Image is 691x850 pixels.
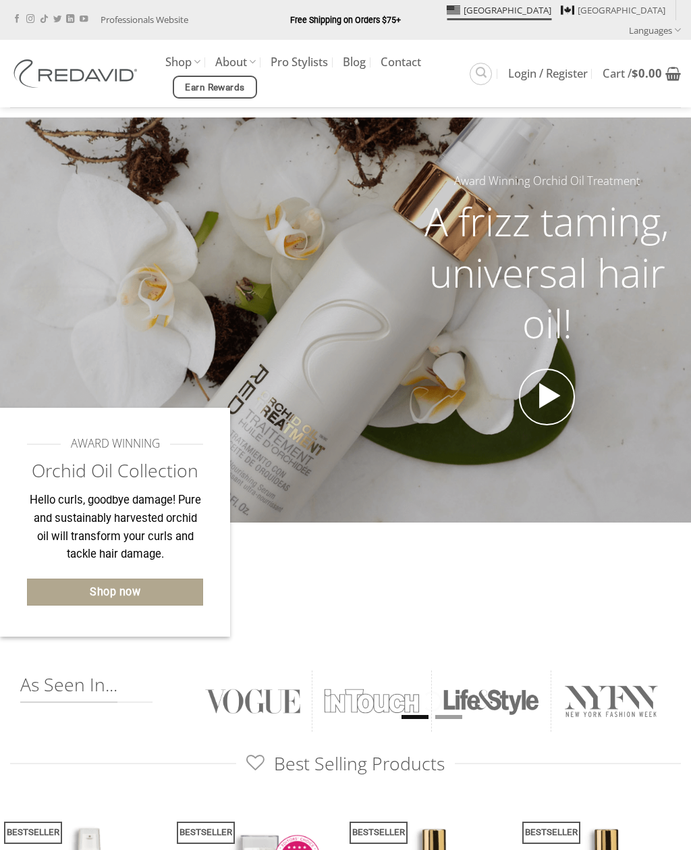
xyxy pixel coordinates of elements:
a: Shop [165,49,200,75]
strong: Free Shipping on Orders $75+ [290,15,401,25]
a: Contact [381,50,421,74]
li: Page dot 2 [435,715,462,719]
img: REDAVID Salon Products | United States [10,59,145,88]
span: Login / Register [508,68,588,79]
a: Follow on YouTube [80,15,88,24]
a: Pro Stylists [271,50,328,74]
a: Follow on Twitter [53,15,61,24]
a: Open video in lightbox [519,369,576,425]
a: View cart [603,59,681,88]
a: Blog [343,50,366,74]
a: Follow on Instagram [26,15,34,24]
p: Hello curls, goodbye damage! Pure and sustainably harvested orchid oil will transform your curls ... [27,492,203,564]
a: About [215,49,256,75]
a: Earn Rewards [173,76,257,99]
a: Shop now [27,579,203,606]
a: Login / Register [508,61,588,86]
span: Cart / [603,68,662,79]
span: Earn Rewards [185,80,244,95]
bdi: 0.00 [632,65,662,81]
a: Follow on LinkedIn [66,15,74,24]
span: Shop now [90,583,140,601]
a: Languages [629,20,681,40]
span: As Seen In... [20,673,117,703]
span: $ [632,65,638,81]
li: Page dot 1 [402,715,429,719]
h2: Orchid Oil Collection [27,459,203,483]
h2: A frizz taming, universal hair oil! [413,196,681,349]
a: Follow on Facebook [13,15,21,24]
h5: Award Winning Orchid Oil Treatment [413,172,681,190]
a: Professionals Website [101,9,188,30]
a: Search [470,63,492,85]
span: Best Selling Products [246,752,444,776]
a: Follow on TikTok [40,15,48,24]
